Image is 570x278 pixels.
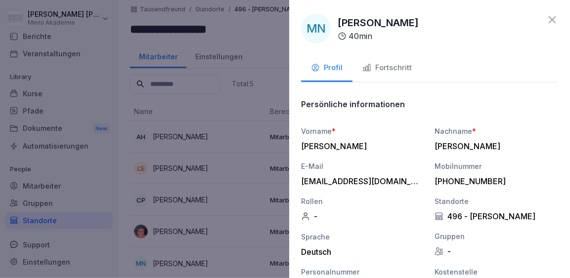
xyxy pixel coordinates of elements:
button: Fortschritt [352,55,422,82]
div: Standorte [435,196,558,206]
div: Nachname [435,126,558,136]
p: Persönliche informationen [301,99,405,109]
div: Rollen [301,196,425,206]
div: - [435,246,558,256]
div: Kostenstelle [435,267,558,277]
div: MN [301,14,331,43]
div: Profil [311,62,343,74]
div: Gruppen [435,231,558,241]
div: Personalnummer [301,267,425,277]
div: [PERSON_NAME] [435,141,553,151]
div: 496 - [PERSON_NAME] [435,211,558,221]
button: Profil [301,55,352,82]
div: Fortschritt [362,62,412,74]
div: [EMAIL_ADDRESS][DOMAIN_NAME] [301,176,420,186]
p: 40 min [349,30,372,42]
div: [PERSON_NAME] [301,141,420,151]
div: Deutsch [301,247,425,257]
div: E-Mail [301,161,425,171]
div: [PHONE_NUMBER] [435,176,553,186]
p: [PERSON_NAME] [338,15,419,30]
div: Mobilnummer [435,161,558,171]
div: Sprache [301,232,425,242]
div: - [301,211,425,221]
div: Vorname [301,126,425,136]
